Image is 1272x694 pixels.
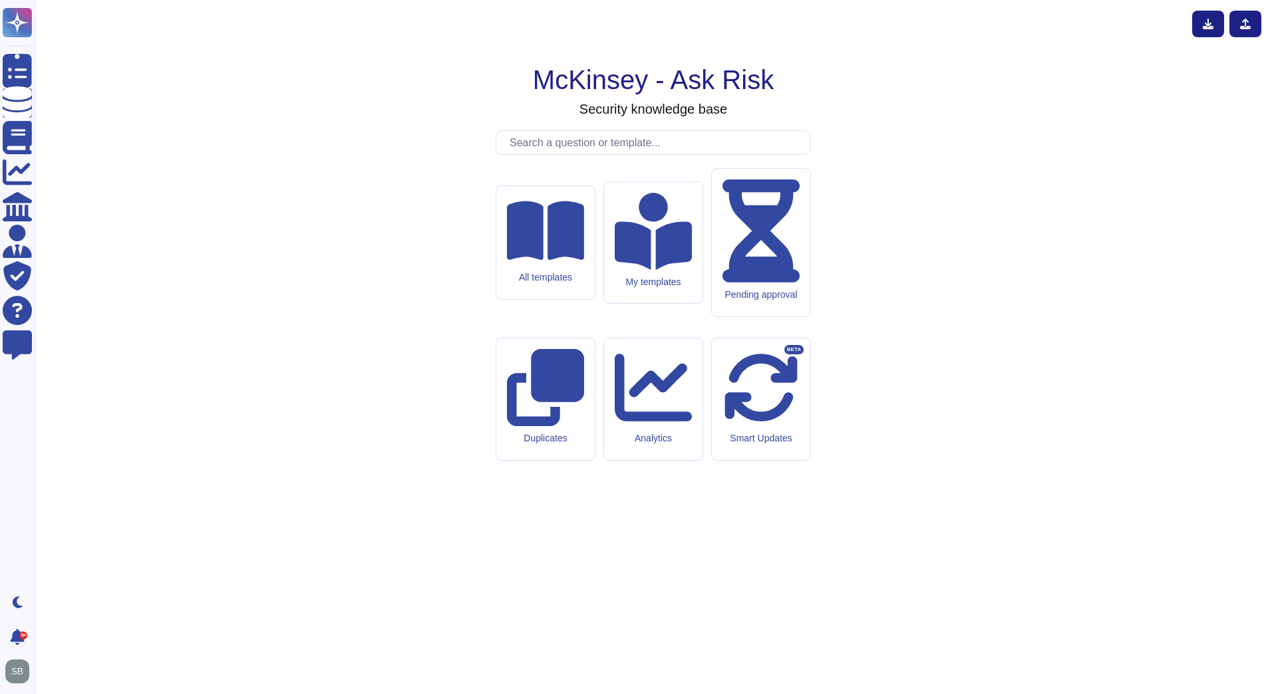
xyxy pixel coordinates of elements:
[615,277,692,288] div: My templates
[579,101,727,117] h3: Security knowledge base
[615,433,692,444] div: Analytics
[722,289,800,300] div: Pending approval
[507,433,584,444] div: Duplicates
[503,131,810,154] input: Search a question or template...
[19,632,27,639] div: 9+
[5,659,29,683] img: user
[722,433,800,444] div: Smart Updates
[533,64,774,96] h1: McKinsey - Ask Risk
[784,345,804,354] div: BETA
[507,272,584,283] div: All templates
[3,657,39,686] button: user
